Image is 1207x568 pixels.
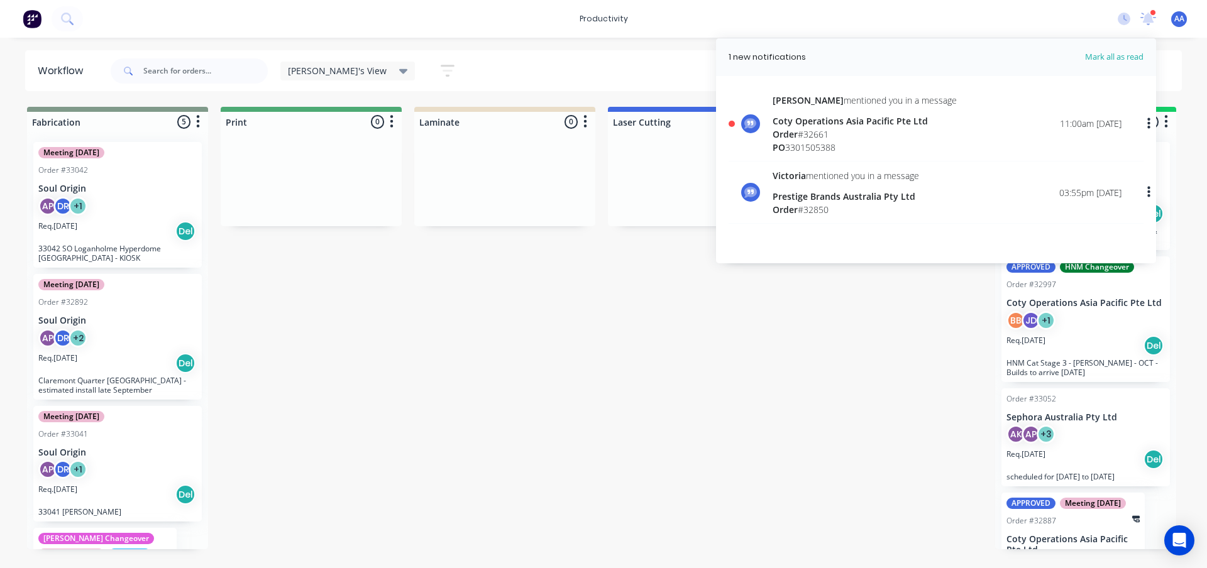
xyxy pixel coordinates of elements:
[773,169,919,182] div: mentioned you in a message
[33,142,202,268] div: Meeting [DATE]Order #33042Soul OriginAPDR+1Req.[DATE]Del33042 SO Loganholme Hyperdome [GEOGRAPHIC...
[38,279,104,290] div: Meeting [DATE]
[729,51,806,63] div: 1 new notifications
[1060,261,1134,273] div: HNM Changeover
[288,64,387,77] span: [PERSON_NAME]'s View
[773,204,798,216] span: Order
[53,197,72,216] div: DR
[38,447,197,458] p: Soul Origin
[38,147,104,158] div: Meeting [DATE]
[53,329,72,347] div: DR
[23,9,41,28] img: Factory
[109,549,151,560] div: NEW JOB
[1006,534,1140,555] p: Coty Operations Asia Pacific Pte Ltd
[69,197,87,216] div: + 1
[773,94,957,107] div: mentioned you in a message
[1060,498,1126,509] div: Meeting [DATE]
[69,329,87,347] div: + 2
[38,533,154,544] div: [PERSON_NAME] Changeover
[1040,51,1144,63] span: Mark all as read
[773,170,806,182] span: Victoria
[573,9,634,28] div: productivity
[1006,498,1055,509] div: APPROVED
[1174,13,1184,25] span: AA
[773,128,798,140] span: Order
[1144,336,1164,356] div: Del
[773,128,957,141] div: # 32661
[1037,311,1055,330] div: + 1
[1022,311,1040,330] div: JD
[38,197,57,216] div: AP
[38,549,104,560] div: Meeting [DATE]
[1006,335,1045,346] p: Req. [DATE]
[773,141,785,153] span: PO
[773,94,844,106] span: [PERSON_NAME]
[773,190,919,203] div: Prestige Brands Australia Pty Ltd
[38,352,77,364] p: Req. [DATE]
[38,315,197,326] p: Soul Origin
[1022,425,1040,444] div: AP
[1037,425,1055,444] div: + 3
[53,460,72,479] div: DR
[1006,449,1045,460] p: Req. [DATE]
[38,183,197,194] p: Soul Origin
[1006,425,1025,444] div: AK
[1001,256,1170,382] div: APPROVEDHNM ChangeoverOrder #32997Coty Operations Asia Pacific Pte LtdBBJD+1Req.[DATE]DelHNM Cat ...
[1001,388,1170,487] div: Order #33052Sephora Australia Pty LtdAKAP+3Req.[DATE]Delscheduled for [DATE] to [DATE]
[38,484,77,495] p: Req. [DATE]
[175,221,196,241] div: Del
[38,507,197,516] p: 33041 [PERSON_NAME]
[1006,472,1165,481] p: scheduled for [DATE] to [DATE]
[33,406,202,522] div: Meeting [DATE]Order #33041Soul OriginAPDR+1Req.[DATE]Del33041 [PERSON_NAME]
[143,58,268,84] input: Search for orders...
[38,297,88,308] div: Order #32892
[38,429,88,440] div: Order #33041
[773,203,919,216] div: # 32850
[33,274,202,400] div: Meeting [DATE]Order #32892Soul OriginAPDR+2Req.[DATE]DelClaremont Quarter [GEOGRAPHIC_DATA] - est...
[38,460,57,479] div: AP
[1006,393,1056,405] div: Order #33052
[1006,279,1056,290] div: Order #32997
[1006,515,1056,527] div: Order #32887
[1006,412,1165,423] p: Sephora Australia Pty Ltd
[38,221,77,232] p: Req. [DATE]
[1164,525,1194,555] div: Open Intercom Messenger
[773,114,957,128] div: Coty Operations Asia Pacific Pte Ltd
[1059,186,1122,199] div: 03:55pm [DATE]
[175,353,196,373] div: Del
[69,460,87,479] div: + 1
[1006,358,1165,377] p: HNM Cat Stage 3 - [PERSON_NAME] - OCT - Builds to arrive [DATE]
[773,141,957,154] div: 3301505388
[38,244,197,263] p: 33042 SO Loganholme Hyperdome [GEOGRAPHIC_DATA] - KIOSK
[38,376,197,395] p: Claremont Quarter [GEOGRAPHIC_DATA] - estimated install late September
[1006,261,1055,273] div: APPROVED
[1144,449,1164,469] div: Del
[1006,298,1165,309] p: Coty Operations Asia Pacific Pte Ltd
[38,63,89,79] div: Workflow
[38,411,104,422] div: Meeting [DATE]
[38,329,57,347] div: AP
[38,165,88,176] div: Order #33042
[1060,117,1122,130] div: 11:00am [DATE]
[1006,311,1025,330] div: BB
[175,484,196,505] div: Del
